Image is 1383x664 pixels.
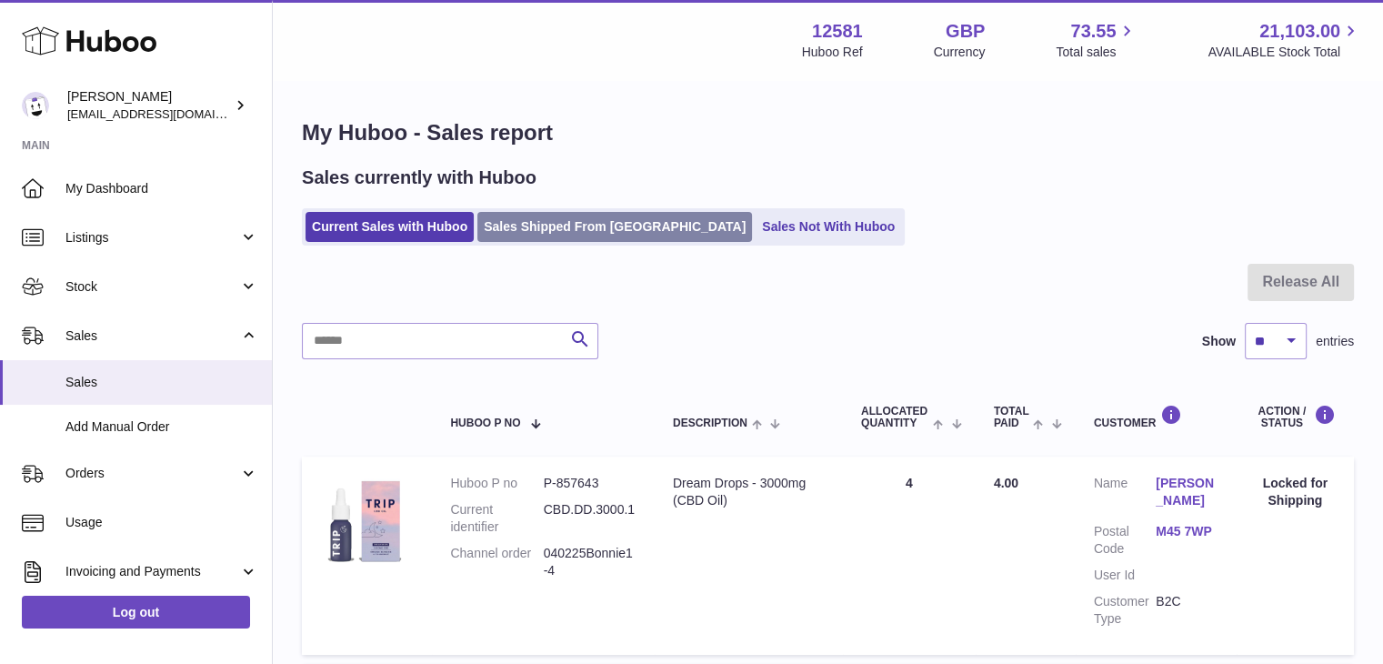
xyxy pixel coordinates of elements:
a: Sales Shipped From [GEOGRAPHIC_DATA] [477,212,752,242]
div: Huboo Ref [802,44,863,61]
div: [PERSON_NAME] [67,88,231,123]
span: entries [1316,333,1354,350]
dt: Postal Code [1094,523,1156,558]
div: Dream Drops - 3000mg (CBD Oil) [673,475,825,509]
span: 73.55 [1070,19,1116,44]
span: Add Manual Order [65,418,258,436]
td: 4 [843,457,976,654]
strong: GBP [946,19,985,44]
dt: User Id [1094,567,1156,584]
span: AVAILABLE Stock Total [1208,44,1361,61]
dt: Name [1094,475,1156,514]
h1: My Huboo - Sales report [302,118,1354,147]
div: Customer [1094,405,1218,429]
span: Stock [65,278,239,296]
span: 4.00 [994,476,1018,490]
span: Orders [65,465,239,482]
a: Log out [22,596,250,629]
dt: Huboo P no [450,475,543,492]
span: ALLOCATED Quantity [861,406,928,429]
div: Locked for Shipping [1255,475,1336,509]
span: Total sales [1056,44,1137,61]
span: Sales [65,374,258,391]
dd: B2C [1156,593,1218,628]
span: 21,103.00 [1259,19,1340,44]
a: 21,103.00 AVAILABLE Stock Total [1208,19,1361,61]
a: [PERSON_NAME] [1156,475,1218,509]
div: Currency [934,44,986,61]
dd: 040225Bonnie1-4 [544,545,636,579]
a: Current Sales with Huboo [306,212,474,242]
span: Huboo P no [450,418,520,429]
h2: Sales currently with Huboo [302,166,536,190]
dt: Customer Type [1094,593,1156,628]
span: Description [673,418,747,429]
span: Usage [65,514,258,531]
dt: Current identifier [450,501,543,536]
strong: 12581 [812,19,863,44]
div: Action / Status [1255,405,1336,429]
span: Invoicing and Payments [65,563,239,580]
a: Sales Not With Huboo [756,212,901,242]
img: ibrewis@drink-trip.com [22,92,49,119]
dt: Channel order [450,545,543,579]
dd: P-857643 [544,475,636,492]
label: Show [1202,333,1236,350]
a: 73.55 Total sales [1056,19,1137,61]
dd: CBD.DD.3000.1 [544,501,636,536]
span: Total paid [994,406,1029,429]
span: Listings [65,229,239,246]
span: My Dashboard [65,180,258,197]
a: M45 7WP [1156,523,1218,540]
span: [EMAIL_ADDRESS][DOMAIN_NAME] [67,106,267,121]
span: Sales [65,327,239,345]
img: 1694773909.png [320,475,411,566]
